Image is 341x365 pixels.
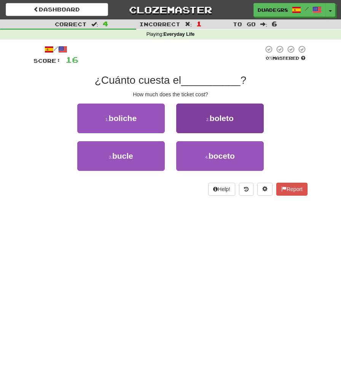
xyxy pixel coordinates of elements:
div: Mastered [263,55,308,61]
button: Report [276,183,308,196]
span: __________ [181,74,241,86]
span: boleto [210,114,234,123]
span: boceto [209,151,235,160]
span: 6 [272,20,277,27]
span: : [260,21,267,27]
span: boliche [109,114,137,123]
button: 1.boliche [77,104,165,133]
span: : [185,21,192,27]
small: 1 . [105,117,109,122]
button: 3.bucle [77,141,165,171]
span: Correct [55,21,87,27]
button: Help! [208,183,235,196]
small: 4 . [205,155,209,159]
a: duadegr8 / [253,3,326,17]
span: Incorrect [139,21,180,27]
span: bucle [112,151,133,160]
span: 1 [196,20,202,27]
strong: Everyday Life [163,32,194,37]
a: Dashboard [6,3,108,16]
span: / [305,6,309,11]
small: 3 . [109,155,112,159]
div: How much does the ticket cost? [33,91,308,98]
div: / [33,45,78,54]
small: 2 . [206,117,210,122]
button: 2.boleto [176,104,264,133]
span: 0 % [266,56,272,61]
span: ? [241,74,247,86]
button: Round history (alt+y) [239,183,253,196]
span: 16 [65,55,78,64]
span: 4 [103,20,108,27]
span: To go [233,21,256,27]
span: Score: [33,57,61,64]
span: ¿Cuánto cuesta el [95,74,181,86]
span: : [91,21,98,27]
button: 4.boceto [176,141,264,171]
a: Clozemaster [120,3,222,16]
span: duadegr8 [258,6,288,13]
